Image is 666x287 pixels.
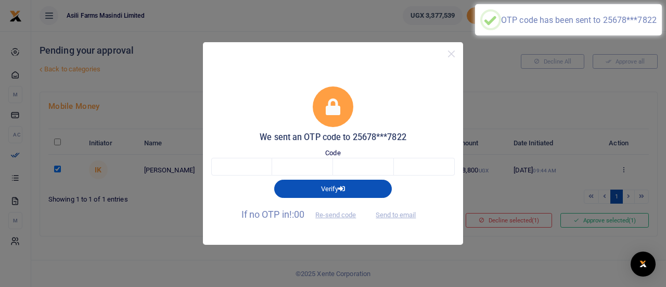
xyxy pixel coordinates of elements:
[274,180,392,197] button: Verify
[631,252,656,277] div: Open Intercom Messenger
[289,209,304,220] span: !:00
[501,15,657,25] div: OTP code has been sent to 25678***7822
[325,148,340,158] label: Code
[444,46,459,61] button: Close
[211,132,455,143] h5: We sent an OTP code to 25678***7822
[241,209,365,220] span: If no OTP in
